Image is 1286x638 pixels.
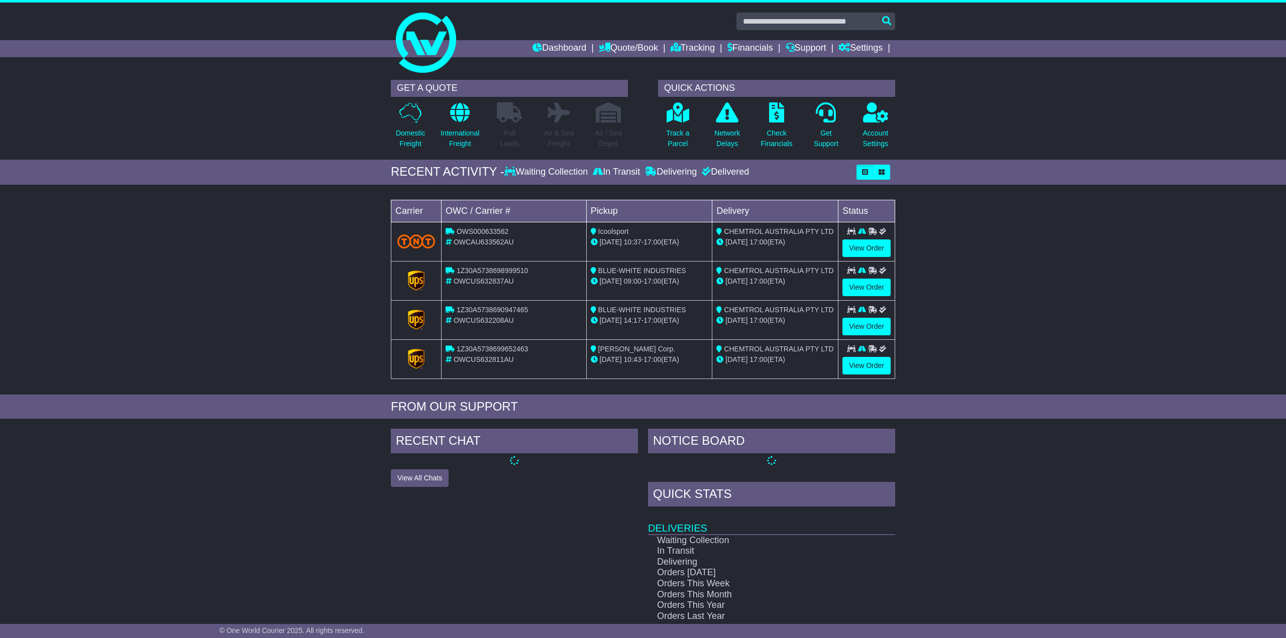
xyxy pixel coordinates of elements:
[397,234,435,248] img: TNT_Domestic.png
[591,315,708,326] div: - (ETA)
[842,279,891,296] a: View Order
[648,589,860,600] td: Orders This Month
[590,167,642,178] div: In Transit
[544,128,574,149] p: Air & Sea Freight
[786,40,826,57] a: Support
[666,128,689,149] p: Track a Parcel
[761,128,793,149] p: Check Financials
[644,238,661,246] span: 17:00
[595,128,622,149] p: Air / Sea Depot
[457,306,528,314] span: 1Z30A5738690947465
[761,102,793,155] a: CheckFinancials
[391,400,895,414] div: FROM OUR SUPPORT
[591,276,708,287] div: - (ETA)
[497,128,522,149] p: Full Loads
[591,237,708,247] div: - (ETA)
[838,40,883,57] a: Settings
[842,239,891,257] a: View Order
[714,128,740,149] p: Network Delays
[714,102,740,155] a: NetworkDelays
[600,316,622,324] span: [DATE]
[749,316,767,324] span: 17:00
[749,238,767,246] span: 17:00
[842,318,891,335] a: View Order
[725,238,747,246] span: [DATE]
[391,429,638,456] div: RECENT CHAT
[842,357,891,374] a: View Order
[671,40,715,57] a: Tracking
[648,535,860,546] td: Waiting Collection
[716,315,834,326] div: (ETA)
[396,128,425,149] p: Domestic Freight
[644,355,661,363] span: 17:00
[863,102,889,155] a: AccountSettings
[727,40,773,57] a: Financials
[749,277,767,285] span: 17:00
[648,429,895,456] div: NOTICE BOARD
[532,40,586,57] a: Dashboard
[658,80,895,97] div: QUICK ACTIONS
[813,102,839,155] a: GetSupport
[457,227,509,235] span: OWS000633562
[598,306,686,314] span: BLUE-WHITE INDUSTRIES
[454,238,514,246] span: OWCAU633562AU
[408,349,425,369] img: GetCarrierServiceLogo
[454,316,514,324] span: OWCUS632208AU
[395,102,425,155] a: DomesticFreight
[600,277,622,285] span: [DATE]
[716,276,834,287] div: (ETA)
[586,200,712,222] td: Pickup
[838,200,895,222] td: Status
[716,354,834,365] div: (ETA)
[408,310,425,330] img: GetCarrierServiceLogo
[699,167,749,178] div: Delivered
[391,469,449,487] button: View All Chats
[648,578,860,589] td: Orders This Week
[391,200,442,222] td: Carrier
[391,165,504,179] div: RECENT ACTIVITY -
[725,316,747,324] span: [DATE]
[648,557,860,568] td: Delivering
[644,316,661,324] span: 17:00
[648,611,860,622] td: Orders Last Year
[454,355,514,363] span: OWCUS632811AU
[648,600,860,611] td: Orders This Year
[863,128,889,149] p: Account Settings
[598,227,629,235] span: Icoolsport
[391,80,628,97] div: GET A QUOTE
[642,167,699,178] div: Delivering
[666,102,690,155] a: Track aParcel
[648,567,860,578] td: Orders [DATE]
[648,546,860,557] td: In Transit
[624,316,641,324] span: 14:17
[600,238,622,246] span: [DATE]
[440,102,480,155] a: InternationalFreight
[598,345,675,353] span: [PERSON_NAME] Corp.
[716,237,834,247] div: (ETA)
[454,277,514,285] span: OWCUS632837AU
[724,227,833,235] span: CHEMTROL AUSTRALIA PTY LTD
[648,509,895,535] td: Deliveries
[599,40,658,57] a: Quote/Book
[725,355,747,363] span: [DATE]
[644,277,661,285] span: 17:00
[504,167,590,178] div: Waiting Collection
[442,200,587,222] td: OWC / Carrier #
[624,355,641,363] span: 10:43
[598,267,686,275] span: BLUE-WHITE INDUSTRIES
[624,238,641,246] span: 10:37
[220,626,365,634] span: © One World Courier 2025. All rights reserved.
[457,345,528,353] span: 1Z30A5738699652463
[724,306,833,314] span: CHEMTROL AUSTRALIA PTY LTD
[814,128,838,149] p: Get Support
[648,482,895,509] div: Quick Stats
[408,271,425,291] img: GetCarrierServiceLogo
[624,277,641,285] span: 09:00
[457,267,528,275] span: 1Z30A5738698999510
[712,200,838,222] td: Delivery
[591,354,708,365] div: - (ETA)
[724,267,833,275] span: CHEMTROL AUSTRALIA PTY LTD
[600,355,622,363] span: [DATE]
[724,345,833,353] span: CHEMTROL AUSTRALIA PTY LTD
[441,128,479,149] p: International Freight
